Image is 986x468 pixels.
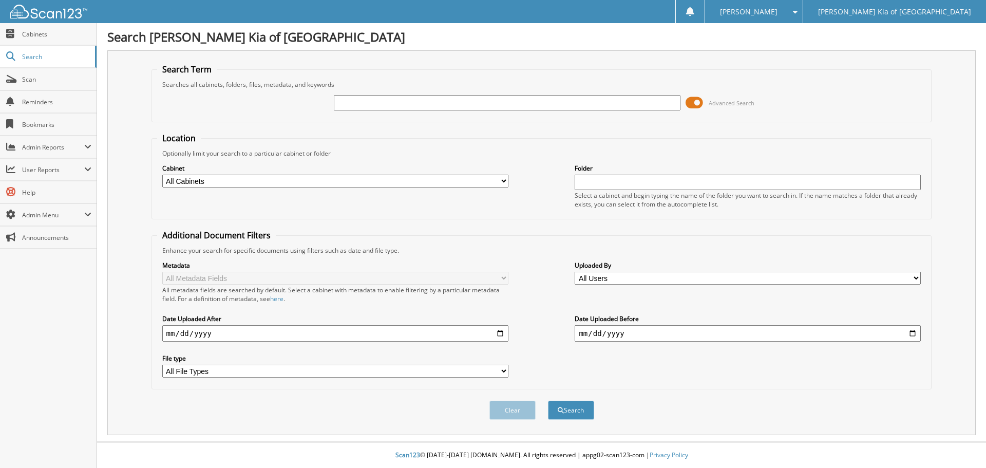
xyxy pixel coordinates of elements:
[22,52,90,61] span: Search
[157,149,926,158] div: Optionally limit your search to a particular cabinet or folder
[22,165,84,174] span: User Reports
[10,5,87,18] img: scan123-logo-white.svg
[157,246,926,255] div: Enhance your search for specific documents using filters such as date and file type.
[162,314,508,323] label: Date Uploaded After
[157,80,926,89] div: Searches all cabinets, folders, files, metadata, and keywords
[107,28,976,45] h1: Search [PERSON_NAME] Kia of [GEOGRAPHIC_DATA]
[22,30,91,39] span: Cabinets
[575,325,921,342] input: end
[22,120,91,129] span: Bookmarks
[650,451,688,459] a: Privacy Policy
[162,354,508,363] label: File type
[97,443,986,468] div: © [DATE]-[DATE] [DOMAIN_NAME]. All rights reserved | appg02-scan123-com |
[162,325,508,342] input: start
[162,286,508,303] div: All metadata fields are searched by default. Select a cabinet with metadata to enable filtering b...
[489,401,536,420] button: Clear
[720,9,778,15] span: [PERSON_NAME]
[162,164,508,173] label: Cabinet
[22,211,84,219] span: Admin Menu
[818,9,971,15] span: [PERSON_NAME] Kia of [GEOGRAPHIC_DATA]
[157,230,276,241] legend: Additional Document Filters
[575,191,921,209] div: Select a cabinet and begin typing the name of the folder you want to search in. If the name match...
[548,401,594,420] button: Search
[709,99,754,107] span: Advanced Search
[575,261,921,270] label: Uploaded By
[270,294,283,303] a: here
[22,143,84,152] span: Admin Reports
[157,133,201,144] legend: Location
[575,164,921,173] label: Folder
[395,451,420,459] span: Scan123
[22,75,91,84] span: Scan
[935,419,986,468] iframe: Chat Widget
[157,64,217,75] legend: Search Term
[22,98,91,106] span: Reminders
[162,261,508,270] label: Metadata
[575,314,921,323] label: Date Uploaded Before
[22,188,91,197] span: Help
[22,233,91,242] span: Announcements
